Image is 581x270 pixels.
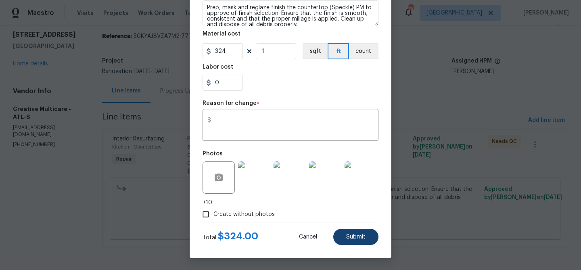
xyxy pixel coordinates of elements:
[303,43,328,59] button: sqft
[203,151,223,157] h5: Photos
[333,229,378,245] button: Submit
[213,210,275,219] span: Create without photos
[203,0,378,26] textarea: Prep, mask and reglaze finish the countertop (Speckle) PM to approve of finish selection. Ensure ...
[203,64,233,70] h5: Labor cost
[203,100,257,106] h5: Reason for change
[299,234,317,240] span: Cancel
[207,117,374,134] textarea: $
[203,232,258,242] div: Total
[218,231,258,241] span: $ 324.00
[203,199,212,207] span: +10
[346,234,366,240] span: Submit
[203,31,240,37] h5: Material cost
[286,229,330,245] button: Cancel
[349,43,378,59] button: count
[328,43,349,59] button: ft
